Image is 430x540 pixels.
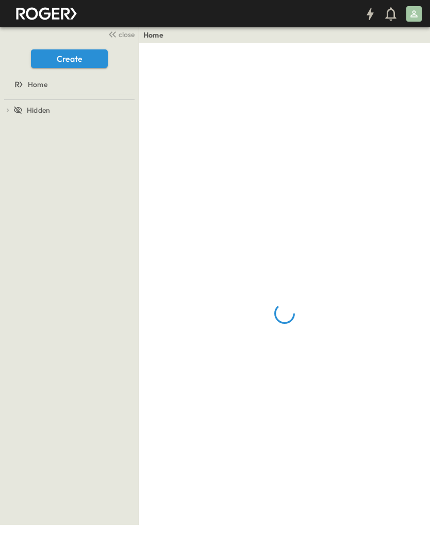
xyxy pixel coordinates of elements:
span: Home [28,79,47,90]
a: Home [143,30,163,40]
span: Hidden [27,105,50,115]
a: Home [2,77,135,92]
button: Create [31,49,108,68]
nav: breadcrumbs [143,30,170,40]
span: close [119,29,135,40]
button: close [104,27,137,41]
